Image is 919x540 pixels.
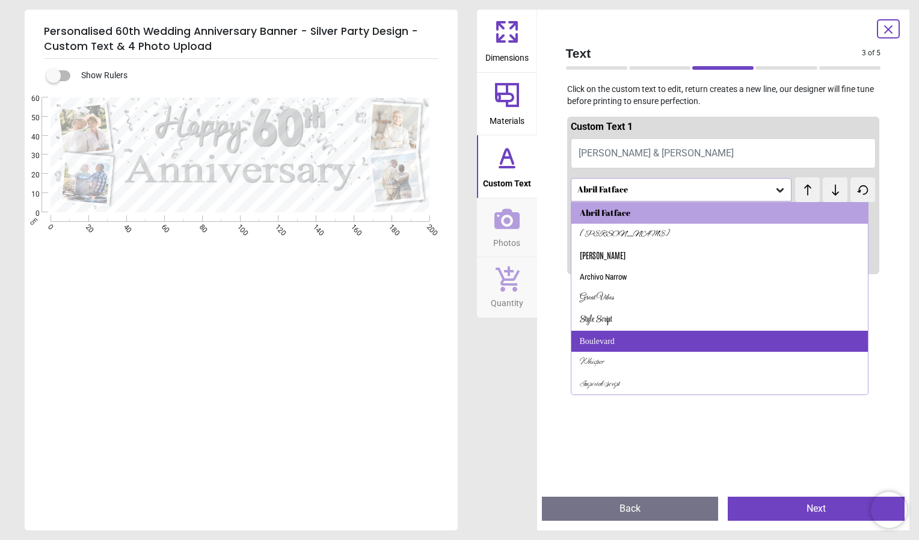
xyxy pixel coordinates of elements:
[579,147,734,159] span: [PERSON_NAME] & [PERSON_NAME]
[17,209,40,219] span: 0
[576,185,775,195] div: Abril Fatface
[17,94,40,104] span: 60
[580,357,604,369] div: Whisper
[580,314,612,326] div: Style Script
[862,48,881,58] span: 3 of 5
[477,73,537,135] button: Materials
[477,135,537,198] button: Custom Text
[483,172,531,190] span: Custom Text
[580,229,670,241] div: [PERSON_NAME]
[54,69,458,83] div: Show Rulers
[477,257,537,318] button: Quantity
[17,132,40,143] span: 40
[728,497,905,521] button: Next
[485,46,529,64] span: Dimensions
[44,19,438,59] h5: Personalised 60th Wedding Anniversary Banner - Silver Party Design - Custom Text & 4 Photo Upload
[17,170,40,180] span: 20
[17,151,40,161] span: 30
[556,84,891,107] p: Click on the custom text to edit, return creates a new line, our designer will fine tune before p...
[490,109,524,127] span: Materials
[493,232,520,250] span: Photos
[871,492,907,528] iframe: Brevo live chat
[477,10,537,72] button: Dimensions
[542,497,719,521] button: Back
[571,121,633,132] span: Custom Text 1
[580,336,615,348] div: Boulevard
[580,271,627,283] div: Archivo Narrow
[477,198,537,257] button: Photos
[17,189,40,200] span: 10
[580,292,614,304] div: Great Vibes
[580,250,625,262] div: [PERSON_NAME]
[580,207,630,219] div: Abril Fatface
[17,113,40,123] span: 50
[571,138,876,168] button: [PERSON_NAME] & [PERSON_NAME]
[566,44,862,62] span: Text
[580,378,619,390] div: Imperial Script
[491,292,523,310] span: Quantity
